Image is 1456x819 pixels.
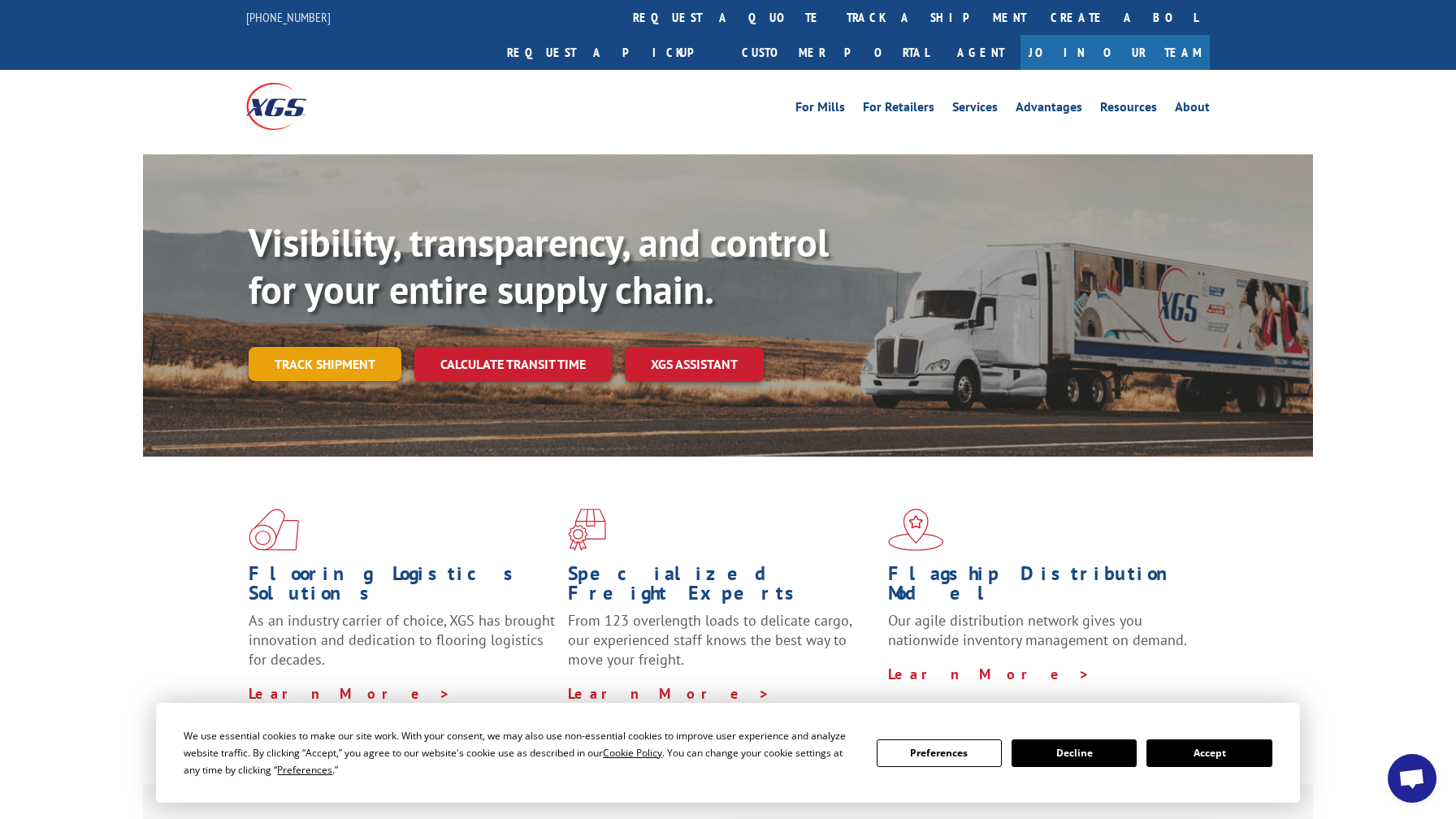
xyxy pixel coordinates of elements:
a: Track shipment [249,347,401,381]
button: Decline [1012,739,1137,767]
a: Services [952,101,998,119]
a: Learn More > [888,665,1090,683]
a: Resources [1100,101,1157,119]
a: Learn More > [568,684,770,703]
div: We use essential cookies to make our site work. With your consent, we may also use non-essential ... [184,727,856,778]
a: Agent [941,35,1020,70]
div: Open chat [1388,754,1436,803]
a: Request a pickup [495,35,730,70]
a: XGS ASSISTANT [625,347,764,382]
p: From 123 overlength loads to delicate cargo, our experienced staff knows the best way to move you... [568,611,875,683]
a: Learn More > [249,684,451,703]
div: Cookie Consent Prompt [156,703,1300,803]
a: For Mills [795,101,845,119]
img: xgs-icon-flagship-distribution-model-red [888,509,944,551]
img: xgs-icon-total-supply-chain-intelligence-red [249,509,299,551]
a: Join Our Team [1020,35,1210,70]
h1: Specialized Freight Experts [568,564,875,611]
button: Preferences [877,739,1002,767]
h1: Flooring Logistics Solutions [249,564,556,611]
h1: Flagship Distribution Model [888,564,1195,611]
span: As an industry carrier of choice, XGS has brought innovation and dedication to flooring logistics... [249,611,555,669]
span: Preferences [277,763,332,777]
a: For Retailers [863,101,934,119]
a: About [1175,101,1210,119]
a: Customer Portal [730,35,941,70]
a: Calculate transit time [414,347,612,382]
span: Cookie Policy [603,746,662,760]
img: xgs-icon-focused-on-flooring-red [568,509,606,551]
a: Advantages [1016,101,1082,119]
a: [PHONE_NUMBER] [246,9,331,25]
b: Visibility, transparency, and control for your entire supply chain. [249,217,829,314]
button: Accept [1146,739,1272,767]
span: Our agile distribution network gives you nationwide inventory management on demand. [888,611,1187,649]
